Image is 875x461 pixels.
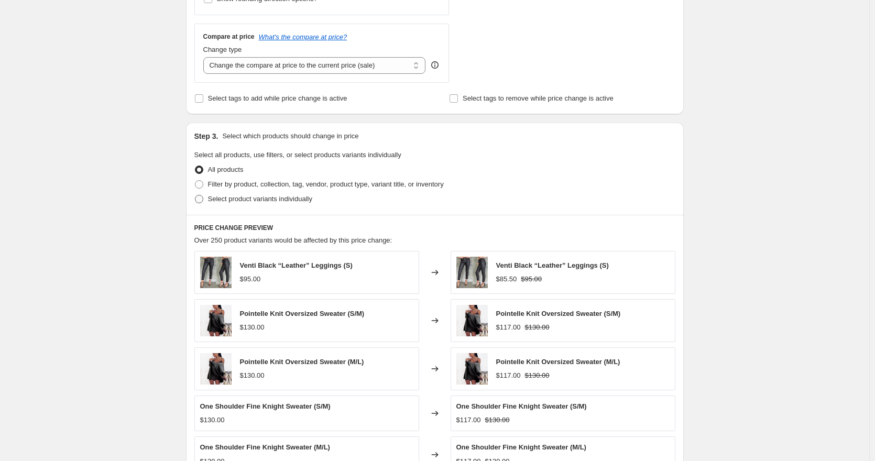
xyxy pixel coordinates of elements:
span: One Shoulder Fine Knight Sweater (S/M) [200,402,331,410]
strike: $130.00 [525,322,550,333]
span: Select product variants individually [208,195,312,203]
div: $130.00 [240,370,265,381]
strike: $95.00 [521,274,542,284]
h3: Compare at price [203,32,255,41]
span: One Shoulder Fine Knight Sweater (M/L) [200,443,330,451]
span: Pointelle Knit Oversized Sweater (S/M) [240,310,365,317]
span: Venti Black “Leather” Leggings (S) [240,261,353,269]
span: Select tags to remove while price change is active [463,94,614,102]
span: Pointelle Knit Oversized Sweater (M/L) [496,358,620,366]
div: $85.50 [496,274,517,284]
span: Change type [203,46,242,53]
span: Pointelle Knit Oversized Sweater (M/L) [240,358,364,366]
div: $95.00 [240,274,261,284]
div: $117.00 [456,415,481,425]
img: ScreenShot2022-02-14at11.56.40AM_80x.png [456,353,488,385]
span: Select all products, use filters, or select products variants individually [194,151,401,159]
div: $130.00 [240,322,265,333]
span: Pointelle Knit Oversized Sweater (S/M) [496,310,621,317]
span: All products [208,166,244,173]
div: help [430,60,440,70]
div: $130.00 [200,415,225,425]
img: IMG_3831_80x.jpg [200,257,232,288]
span: Filter by product, collection, tag, vendor, product type, variant title, or inventory [208,180,444,188]
img: IMG_3831_80x.jpg [456,257,488,288]
h2: Step 3. [194,131,218,141]
img: ScreenShot2022-02-14at11.56.40AM_80x.png [200,305,232,336]
strike: $130.00 [485,415,510,425]
img: ScreenShot2022-02-14at11.56.40AM_80x.png [200,353,232,385]
p: Select which products should change in price [222,131,358,141]
span: One Shoulder Fine Knight Sweater (S/M) [456,402,587,410]
span: One Shoulder Fine Knight Sweater (M/L) [456,443,586,451]
div: $117.00 [496,370,521,381]
button: What's the compare at price? [259,33,347,41]
h6: PRICE CHANGE PREVIEW [194,224,675,232]
img: ScreenShot2022-02-14at11.56.40AM_80x.png [456,305,488,336]
div: $117.00 [496,322,521,333]
span: Select tags to add while price change is active [208,94,347,102]
span: Venti Black “Leather” Leggings (S) [496,261,609,269]
span: Over 250 product variants would be affected by this price change: [194,236,392,244]
strike: $130.00 [525,370,550,381]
